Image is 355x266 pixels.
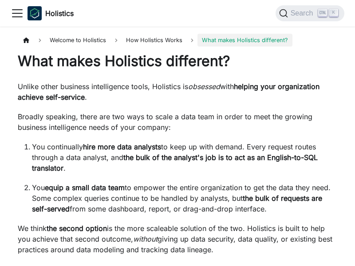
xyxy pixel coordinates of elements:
[11,7,24,20] button: Toggle navigation bar
[45,34,110,47] span: Welcome to Holistics
[83,142,161,151] strong: hire more data analysts
[18,52,337,70] h1: What makes Holistics different?
[329,9,338,17] kbd: K
[188,82,220,91] em: obsessed
[18,111,337,133] p: Broadly speaking, there are two ways to scale a data team in order to meet the growing business i...
[47,224,107,233] strong: the second option
[18,34,337,47] nav: Breadcrumbs
[18,81,337,102] p: Unlike other business intelligence tools, Holistics is with .
[45,183,125,192] strong: equip a small data team
[45,8,74,19] b: Holistics
[18,34,35,47] a: Home page
[288,9,319,17] span: Search
[18,223,337,255] p: We think is the more scaleable solution of the two. Holistics is built to help you achieve that s...
[32,153,318,172] strong: the bulk of the analyst's job is to act as an English-to-SQL translator
[122,34,187,47] span: How Holistics Works
[197,34,292,47] span: What makes Holistics different?
[28,6,74,20] a: HolisticsHolistics
[32,182,337,214] p: You to empower the entire organization to get the data they need. Some complex queries continue t...
[276,5,344,21] button: Search (Ctrl+K)
[32,141,337,173] p: You continually to keep up with demand. Every request routes through a data analyst, and .
[133,235,158,243] em: without
[28,6,42,20] img: Holistics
